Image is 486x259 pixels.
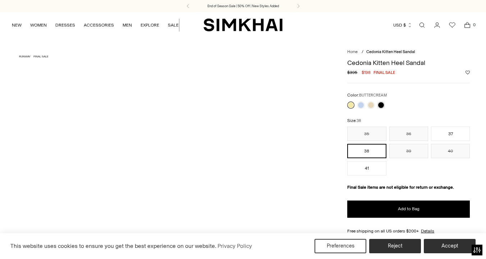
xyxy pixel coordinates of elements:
[347,50,358,54] a: Home
[366,50,415,54] span: Cedonia Kitten Heel Sandal
[347,127,386,141] button: 35
[203,18,283,32] a: SIMKHAI
[168,17,179,33] a: SALE
[347,144,386,158] button: 38
[347,185,454,190] strong: Final Sale items are not eligible for return or exchange.
[55,17,75,33] a: DRESSES
[431,127,470,141] button: 37
[347,117,361,124] label: Size:
[421,228,434,234] a: Details
[398,206,419,212] span: Add to Bag
[389,127,428,141] button: 36
[84,17,114,33] a: ACCESSORIES
[393,17,412,33] button: USD $
[362,49,363,55] div: /
[12,17,22,33] a: NEW
[10,242,216,249] span: This website uses cookies to ensure you get the best experience on our website.
[347,228,470,234] div: Free shipping on all US orders $200+
[30,17,47,33] a: WOMEN
[415,18,429,32] a: Open search modal
[357,118,361,123] span: 38
[123,17,132,33] a: MEN
[315,239,366,253] button: Preferences
[347,49,470,55] nav: breadcrumbs
[460,18,474,32] a: Open cart modal
[347,92,387,99] label: Color:
[362,69,371,76] span: $198
[389,144,428,158] button: 39
[347,60,470,66] h1: Cedonia Kitten Heel Sandal
[466,70,470,75] button: Add to Wishlist
[445,18,459,32] a: Wishlist
[359,93,387,98] span: BUTTERCREAM
[424,239,476,253] button: Accept
[347,69,357,76] s: $395
[369,239,421,253] button: Reject
[431,144,470,158] button: 40
[216,241,253,251] a: Privacy Policy (opens in a new tab)
[347,201,470,218] button: Add to Bag
[471,22,477,28] span: 0
[141,17,159,33] a: EXPLORE
[347,161,386,175] button: 41
[430,18,444,32] a: Go to the account page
